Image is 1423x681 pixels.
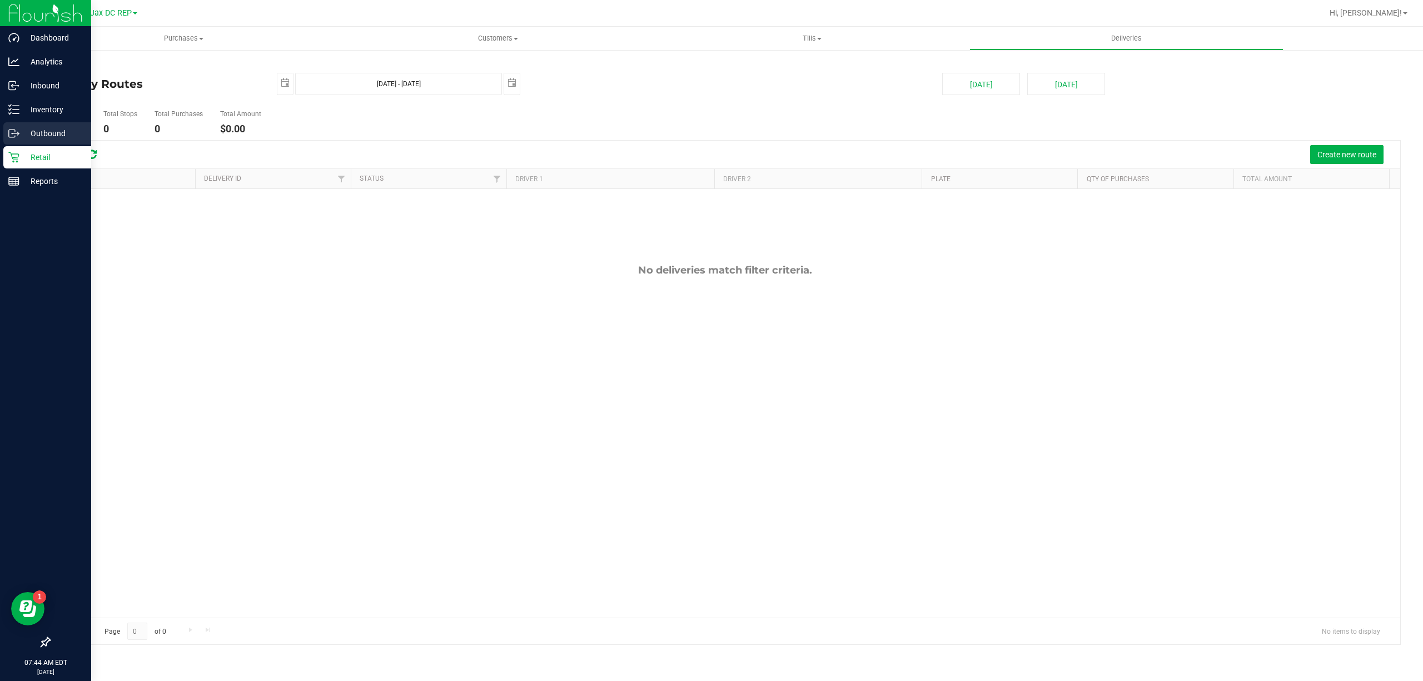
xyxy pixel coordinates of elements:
[1087,175,1149,183] a: Qty of Purchases
[488,169,506,188] a: Filter
[19,175,86,188] p: Reports
[103,111,137,118] h5: Total Stops
[8,176,19,187] inline-svg: Reports
[58,175,191,183] div: Actions
[341,27,655,50] a: Customers
[332,169,351,188] a: Filter
[19,151,86,164] p: Retail
[220,123,261,135] h4: $0.00
[277,73,293,93] span: select
[8,104,19,115] inline-svg: Inventory
[942,73,1020,95] button: [DATE]
[220,111,261,118] h5: Total Amount
[204,175,241,182] a: Delivery ID
[1310,145,1384,164] button: Create new route
[155,111,203,118] h5: Total Purchases
[341,33,654,43] span: Customers
[655,27,969,50] a: Tills
[103,123,137,135] h4: 0
[8,56,19,67] inline-svg: Analytics
[969,27,1283,50] a: Deliveries
[714,169,922,188] th: Driver 2
[931,175,951,183] a: Plate
[8,128,19,139] inline-svg: Outbound
[95,623,175,640] span: Page of 0
[33,590,46,604] iframe: Resource center unread badge
[1330,8,1402,17] span: Hi, [PERSON_NAME]!
[27,27,341,50] a: Purchases
[19,31,86,44] p: Dashboard
[19,127,86,140] p: Outbound
[1313,623,1389,639] span: No items to display
[1233,169,1389,188] th: Total Amount
[5,658,86,668] p: 07:44 AM EDT
[27,33,341,43] span: Purchases
[506,169,714,188] th: Driver 1
[1317,150,1376,159] span: Create new route
[8,32,19,43] inline-svg: Dashboard
[360,175,384,182] a: Status
[5,668,86,676] p: [DATE]
[1096,33,1157,43] span: Deliveries
[504,73,520,93] span: select
[49,73,260,95] h4: Delivery Routes
[655,33,968,43] span: Tills
[1027,73,1105,95] button: [DATE]
[11,592,44,625] iframe: Resource center
[90,8,132,18] span: Jax DC REP
[19,55,86,68] p: Analytics
[19,79,86,92] p: Inbound
[8,80,19,91] inline-svg: Inbound
[8,152,19,163] inline-svg: Retail
[49,264,1400,276] div: No deliveries match filter criteria.
[155,123,203,135] h4: 0
[19,103,86,116] p: Inventory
